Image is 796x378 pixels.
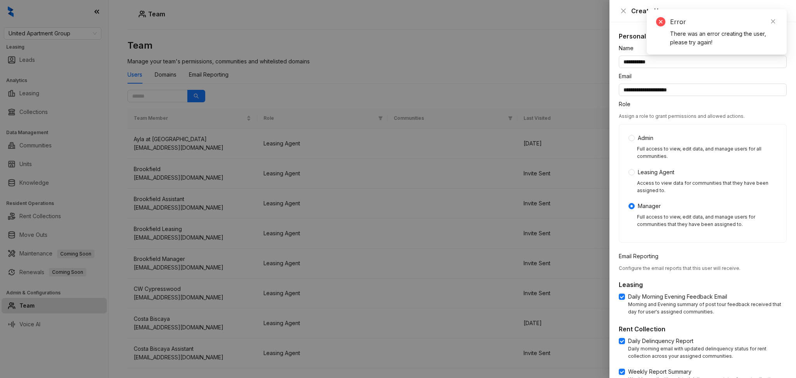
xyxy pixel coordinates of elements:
h5: Personal Details [619,31,787,41]
div: There was an error creating the user, please try again! [670,30,777,47]
button: Close [619,6,628,16]
span: close-circle [656,17,665,26]
span: Configure the email reports that this user will receive. [619,265,740,271]
div: Access to view data for communities that they have been assigned to. [637,180,777,194]
span: Daily Morning Evening Feedback Email [625,292,730,301]
label: Email [619,72,637,80]
div: Full access to view, edit data, and manage users for communities that they have been assigned to. [637,213,777,228]
label: Name [619,44,639,52]
div: Error [670,17,777,26]
label: Role [619,100,635,108]
span: Assign a role to grant permissions and allowed actions. [619,113,745,119]
div: Daily morning email with updated delinquency status for rent collection across your assigned comm... [628,345,787,360]
input: Email [619,84,787,96]
span: Leasing Agent [635,168,677,177]
label: Email Reporting [619,252,663,261]
div: Full access to view, edit data, and manage users for all communities. [637,145,777,160]
span: Admin [635,134,656,142]
div: Create User [631,6,787,16]
span: Weekly Report Summary [625,367,695,376]
input: Name [619,56,787,68]
span: Manager [635,202,664,210]
a: Close [769,17,777,26]
span: close [770,19,776,24]
div: Morning and Evening summary of post tour feedback received that day for user's assigned communities. [628,301,787,316]
span: Daily Delinquency Report [625,337,696,345]
h5: Rent Collection [619,324,787,334]
h5: Leasing [619,280,787,289]
span: close [620,8,627,14]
